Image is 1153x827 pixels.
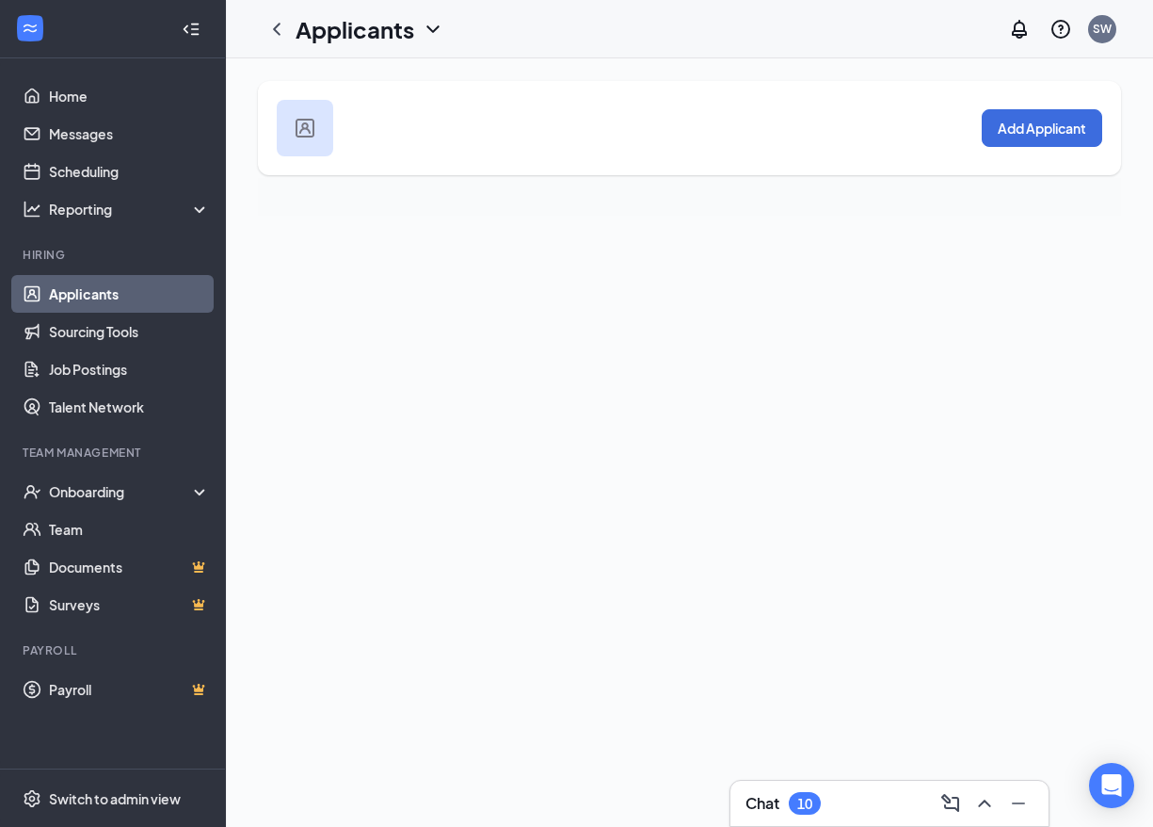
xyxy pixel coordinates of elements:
svg: ComposeMessage [939,792,962,815]
div: 10 [797,796,812,812]
svg: Notifications [1008,18,1031,41]
div: Payroll [23,642,206,658]
button: Minimize [1003,788,1033,819]
svg: UserCheck [23,482,41,501]
svg: Analysis [23,200,41,219]
div: Team Management [23,445,206,461]
button: ComposeMessage [936,788,966,819]
svg: WorkstreamLogo [21,19,40,38]
a: SurveysCrown [49,586,210,624]
img: user icon [296,119,314,138]
a: Team [49,511,210,548]
a: Talent Network [49,388,210,426]
h3: Chat [745,793,779,814]
svg: ChevronUp [973,792,996,815]
svg: ChevronLeft [265,18,288,41]
a: Scheduling [49,153,210,190]
div: Switch to admin view [49,789,181,808]
svg: Minimize [1007,792,1030,815]
div: SW [1093,21,1112,37]
a: Applicants [49,275,210,313]
div: Reporting [49,200,211,219]
svg: Collapse [182,20,200,39]
div: Open Intercom Messenger [1089,763,1134,808]
a: Job Postings [49,350,210,388]
svg: Settings [23,789,41,808]
div: Onboarding [49,482,194,501]
button: ChevronUp [969,788,1000,819]
a: DocumentsCrown [49,548,210,586]
a: Sourcing Tools [49,313,210,350]
a: Home [49,77,210,115]
a: PayrollCrown [49,671,210,708]
svg: QuestionInfo [1049,18,1072,41]
svg: ChevronDown [422,18,444,41]
a: Messages [49,115,210,153]
button: Add Applicant [982,109,1102,147]
div: Hiring [23,247,206,263]
h1: Applicants [296,13,414,45]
